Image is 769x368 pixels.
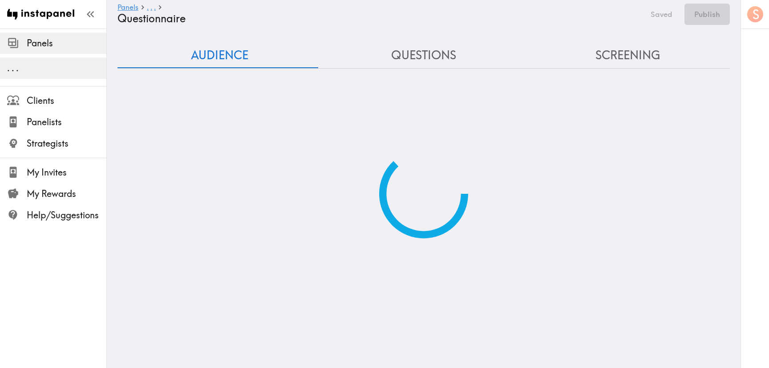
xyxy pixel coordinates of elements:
[746,5,764,23] button: S
[27,137,106,150] span: Strategists
[753,7,759,22] span: S
[12,62,14,74] span: .
[117,43,730,68] div: Questionnaire Audience/Questions/Screening Tab Navigation
[117,43,322,68] button: Audience
[7,62,10,74] span: .
[27,116,106,128] span: Panelists
[27,94,106,107] span: Clients
[16,62,19,74] span: .
[150,3,152,12] span: .
[147,4,156,12] a: ...
[117,4,138,12] a: Panels
[27,166,106,179] span: My Invites
[322,43,526,68] button: Questions
[27,209,106,221] span: Help/Suggestions
[154,3,156,12] span: .
[27,37,106,49] span: Panels
[526,43,730,68] button: Screening
[27,188,106,200] span: My Rewards
[117,12,639,25] h4: Questionnaire
[147,3,149,12] span: .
